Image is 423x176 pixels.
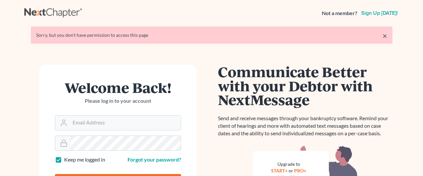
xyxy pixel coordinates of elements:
a: Forgot your password? [128,156,181,163]
h1: Communicate Better with your Debtor with NextMessage [218,65,392,107]
div: Upgrade to [269,161,309,167]
a: × [383,32,387,40]
p: Please log in to your account [55,97,181,105]
input: Email Address [70,116,181,130]
strong: Not a member? [322,10,357,17]
h1: Welcome Back! [55,80,181,95]
p: Send and receive messages through your bankruptcy software. Remind your client of hearings and mo... [218,115,392,137]
div: Sorry, but you don't have permission to access this page [36,32,387,38]
label: Keep me logged in [64,156,105,164]
a: Sign up [DATE]! [360,11,399,16]
a: START+ [271,168,288,173]
span: or [289,168,293,173]
a: PRO+ [294,168,306,173]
